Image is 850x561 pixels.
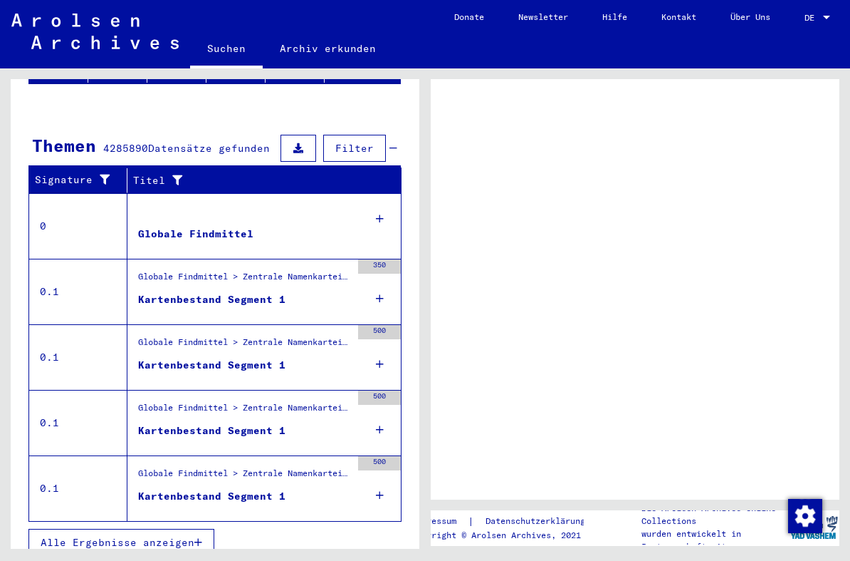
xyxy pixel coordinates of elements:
div: 500 [358,391,401,405]
td: 0.1 [29,456,127,521]
img: Arolsen_neg.svg [11,14,179,49]
button: Filter [323,135,386,162]
div: Kartenbestand Segment 1 [138,423,285,438]
a: Archiv erkunden [263,31,393,66]
div: Globale Findmittel > Zentrale Namenkartei > Hinweiskarten und Originale, die in T/D-Fällen aufgef... [138,336,351,356]
span: Filter [335,142,374,155]
td: 0 [29,193,127,259]
td: 0.1 [29,324,127,390]
div: Kartenbestand Segment 1 [138,292,285,307]
div: Globale Findmittel > Zentrale Namenkartei > Karteikarten, die im Rahmen der sequentiellen Massend... [138,270,351,290]
div: Globale Findmittel [138,227,253,242]
a: Suchen [190,31,263,68]
button: Alle Ergebnisse anzeigen [28,529,214,556]
td: 0.1 [29,390,127,456]
div: Themen [32,133,96,158]
p: Die Arolsen Archives Online-Collections [641,502,789,527]
img: Zustimmung ändern [788,499,822,533]
div: Titel [133,169,387,192]
div: 500 [358,325,401,339]
div: Globale Findmittel > Zentrale Namenkartei > Karten, die während oder unmittelbar vor der sequenti... [138,401,351,421]
p: Copyright © Arolsen Archives, 2021 [411,529,602,542]
div: Signature [35,173,116,187]
td: 0.1 [29,259,127,324]
div: Kartenbestand Segment 1 [138,489,285,504]
div: Globale Findmittel > Zentrale Namenkartei > phonetisch sortierte Hinweiskarten, die für die Digit... [138,467,351,487]
div: Titel [133,173,373,188]
span: Alle Ergebnisse anzeigen [41,536,194,549]
div: Kartenbestand Segment 1 [138,358,285,373]
span: 4285890 [103,142,148,155]
div: | [411,514,602,529]
p: wurden entwickelt in Partnerschaft mit [641,527,789,553]
div: 500 [358,456,401,470]
div: Signature [35,169,130,192]
a: Impressum [411,514,468,529]
div: 350 [358,259,401,274]
span: DE [804,13,820,23]
span: Datensätze gefunden [148,142,270,155]
a: Datenschutzerklärung [474,514,602,529]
